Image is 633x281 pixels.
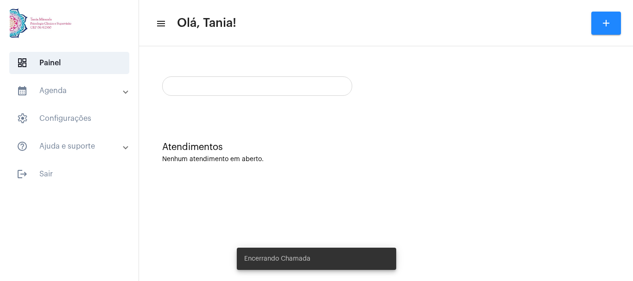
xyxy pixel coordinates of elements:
[9,52,129,74] span: Painel
[244,254,310,263] span: Encerrando Chamada
[7,5,76,42] img: 82f91219-cc54-a9e9-c892-318f5ec67ab1.jpg
[17,141,28,152] mat-icon: sidenav icon
[9,163,129,185] span: Sair
[9,107,129,130] span: Configurações
[17,85,124,96] mat-panel-title: Agenda
[6,80,139,102] mat-expansion-panel-header: sidenav iconAgenda
[17,169,28,180] mat-icon: sidenav icon
[156,18,165,29] mat-icon: sidenav icon
[162,142,610,152] div: Atendimentos
[17,85,28,96] mat-icon: sidenav icon
[601,18,612,29] mat-icon: add
[17,57,28,69] span: sidenav icon
[17,113,28,124] span: sidenav icon
[17,141,124,152] mat-panel-title: Ajuda e suporte
[177,16,236,31] span: Olá, Tania!
[162,156,610,163] div: Nenhum atendimento em aberto.
[6,135,139,157] mat-expansion-panel-header: sidenav iconAjuda e suporte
